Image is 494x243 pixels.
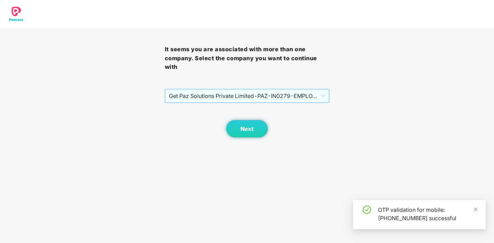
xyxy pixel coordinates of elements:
[169,89,325,102] span: Get Paz Solutions Private Limited - PAZ-IN0279 - EMPLOYEE
[226,120,268,137] button: Next
[473,207,478,212] span: close
[165,45,330,72] h3: It seems you are associated with more than one company. Select the company you want to continue with
[378,206,477,222] div: OTP validation for mobile: [PHONE_NUMBER] successful
[363,206,371,214] span: check-circle
[240,126,254,132] span: Next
